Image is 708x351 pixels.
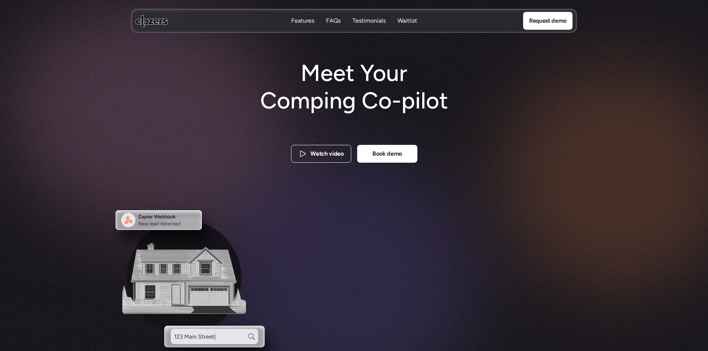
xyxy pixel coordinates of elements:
span: A [233,121,242,139]
span: t [249,121,253,140]
a: Book demo [357,145,417,163]
p: Request demo [529,16,566,26]
p: Watch video [310,149,343,159]
span: k [293,121,299,140]
span: s [307,121,313,140]
span: i [349,121,352,140]
span: e [417,121,424,140]
a: WaitlistWaitlist [397,17,417,25]
p: Testimonials [352,17,385,25]
a: FeaturesFeatures [291,17,314,25]
span: m [330,121,342,140]
span: o [323,121,330,140]
p: FAQs [326,17,340,25]
a: Request demo [523,12,572,30]
span: e [453,121,460,140]
span: n [352,121,359,140]
a: FAQsFAQs [326,17,340,25]
span: h [254,121,261,140]
span: . [472,121,475,140]
span: t [267,121,272,140]
p: FAQs [326,25,340,33]
h1: Meet Your Comping Co-pilot [253,59,455,115]
p: Features [291,25,314,33]
p: Book demo [372,149,402,159]
p: Testimonials [352,25,385,33]
span: e [300,121,307,140]
span: o [433,121,441,140]
p: Features [291,17,314,25]
span: l [450,121,453,140]
span: g [359,121,367,140]
span: f [370,121,375,140]
span: s [466,121,472,140]
span: n [382,121,389,140]
span: n [399,121,406,140]
span: f [429,121,433,140]
span: p [342,121,349,140]
span: t [445,121,450,140]
span: a [261,121,267,140]
span: u [375,121,382,140]
p: Waitlist [397,25,417,33]
span: I [242,121,245,140]
span: r [441,121,445,140]
span: a [287,121,293,140]
p: Waitlist [397,17,417,25]
span: c [316,121,323,140]
span: f [424,121,429,140]
a: TestimonialsTestimonials [352,17,385,25]
span: s [460,121,466,140]
span: m [275,121,287,140]
span: d [406,121,413,140]
span: a [392,121,398,140]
